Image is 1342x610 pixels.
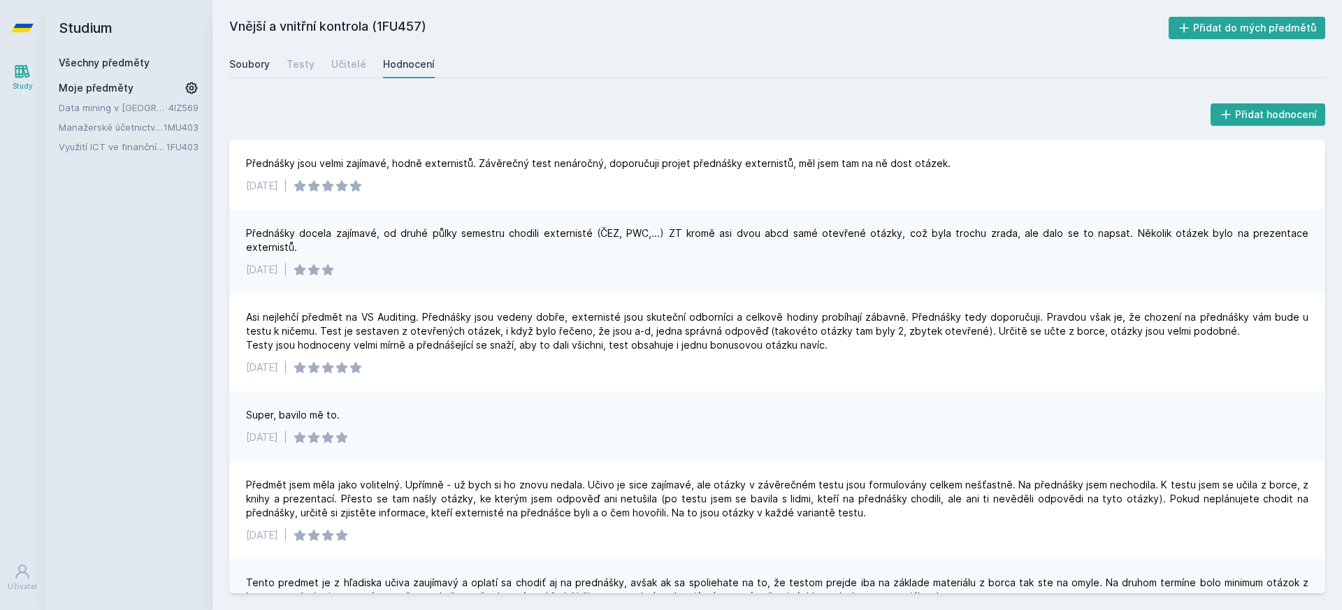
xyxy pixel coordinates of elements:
[3,556,42,599] a: Uživatel
[229,50,270,78] a: Soubory
[287,50,315,78] a: Testy
[331,50,366,78] a: Učitelé
[284,179,287,193] div: |
[3,56,42,99] a: Study
[246,361,278,375] div: [DATE]
[59,101,168,115] a: Data mining v [GEOGRAPHIC_DATA]
[1169,17,1326,39] button: Přidat do mých předmětů
[229,57,270,71] div: Soubory
[13,81,33,92] div: Study
[331,57,366,71] div: Učitelé
[229,17,1169,39] h2: Vnější a vnitřní kontrola (1FU457)
[246,408,340,422] div: Super, bavilo mě to.
[59,140,166,154] a: Využití ICT ve finančním účetnictví
[284,263,287,277] div: |
[246,528,278,542] div: [DATE]
[246,430,278,444] div: [DATE]
[164,122,199,133] a: 1MU403
[383,50,435,78] a: Hodnocení
[59,120,164,134] a: Manažerské účetnictví II.
[59,57,150,68] a: Všechny předměty
[246,226,1308,254] div: Přednášky docela zajímavé, od druhé půlky semestru chodili externisté (ČEZ, PWC,...) ZT kromě asi...
[284,430,287,444] div: |
[166,141,199,152] a: 1FU403
[246,179,278,193] div: [DATE]
[246,157,951,170] div: Přednášky jsou velmi zajímavé, hodně externistů. Závěrečný test nenáročný, doporučuji projet před...
[383,57,435,71] div: Hodnocení
[168,102,199,113] a: 4IZ569
[8,581,37,592] div: Uživatel
[284,361,287,375] div: |
[246,263,278,277] div: [DATE]
[246,576,1308,604] div: Tento predmet je z hľadiska učiva zaujímavý a oplatí sa chodiť aj na prednášky, avšak ak sa spoli...
[246,478,1308,520] div: Předmět jsem měla jako volitelný. Upřímně - už bych si ho znovu nedala. Učivo je sice zajímavé, a...
[284,528,287,542] div: |
[246,310,1308,352] div: Asi nejlehčí předmět na VS Auditing. Přednášky jsou vedeny dobře, externisté jsou skuteční odborn...
[287,57,315,71] div: Testy
[59,81,134,95] span: Moje předměty
[1211,103,1326,126] button: Přidat hodnocení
